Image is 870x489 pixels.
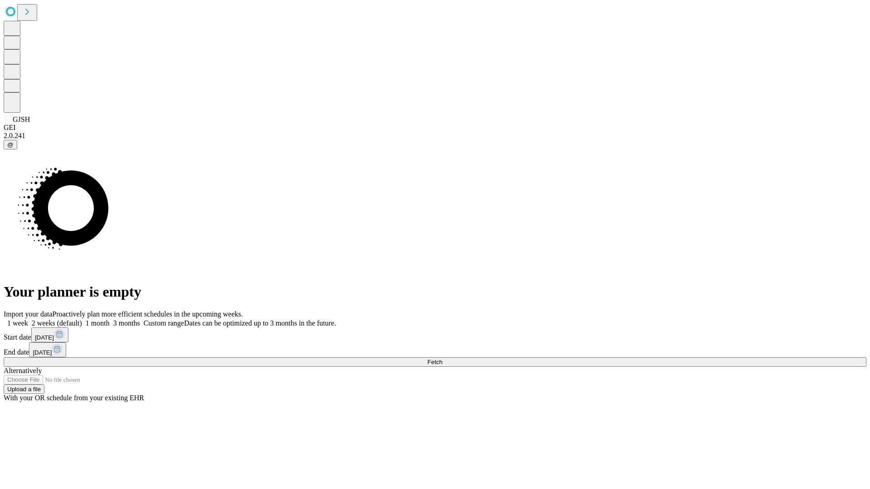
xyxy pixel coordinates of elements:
div: 2.0.241 [4,132,866,140]
div: Start date [4,327,866,342]
button: [DATE] [31,327,68,342]
span: Dates can be optimized up to 3 months in the future. [184,319,336,327]
span: 2 weeks (default) [32,319,82,327]
button: @ [4,140,17,149]
span: 1 month [86,319,110,327]
div: GEI [4,124,866,132]
span: Import your data [4,310,53,318]
span: GJSH [13,115,30,123]
span: 1 week [7,319,28,327]
div: End date [4,342,866,357]
h1: Your planner is empty [4,283,866,300]
span: Alternatively [4,367,42,374]
button: Fetch [4,357,866,367]
span: [DATE] [33,349,52,356]
span: With your OR schedule from your existing EHR [4,394,144,402]
span: 3 months [113,319,140,327]
span: Fetch [427,359,442,365]
span: Proactively plan more efficient schedules in the upcoming weeks. [53,310,243,318]
span: [DATE] [35,334,54,341]
span: @ [7,141,14,148]
span: Custom range [144,319,184,327]
button: [DATE] [29,342,66,357]
button: Upload a file [4,384,44,394]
